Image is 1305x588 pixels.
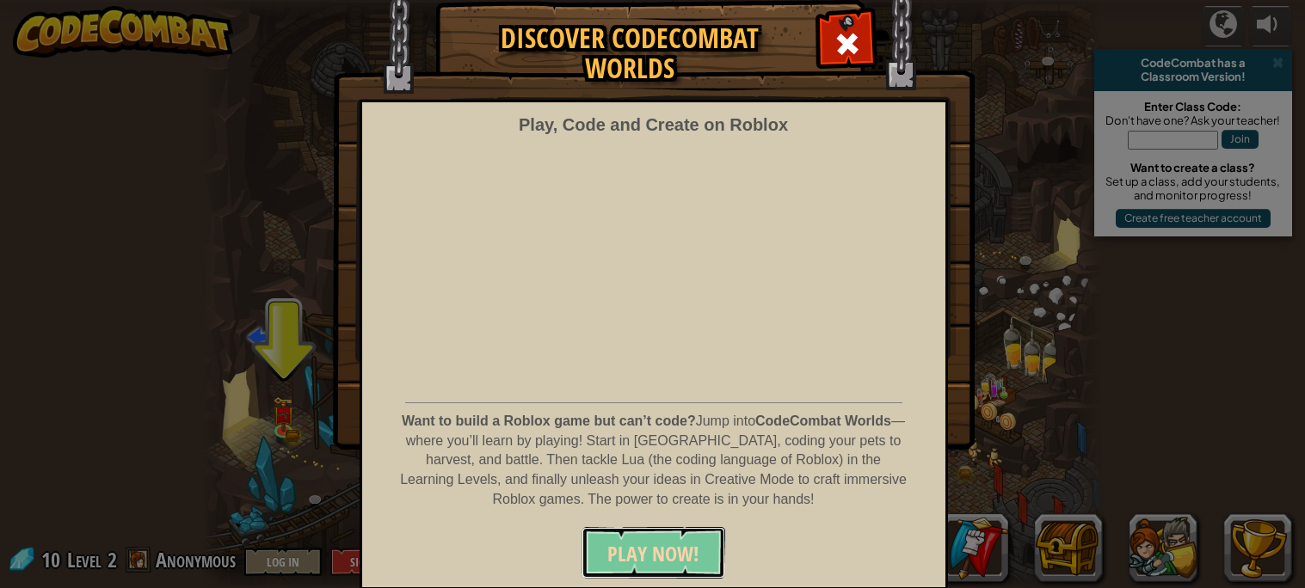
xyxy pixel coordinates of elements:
[519,113,788,138] div: Play, Code and Create on Roblox
[755,413,891,428] strong: CodeCombat Worlds
[398,412,908,510] p: Jump into — where you’ll learn by playing! Start in [GEOGRAPHIC_DATA], coding your pets to harves...
[402,413,696,428] strong: Want to build a Roblox game but can’t code?
[453,23,806,83] h1: Discover CodeCombat Worlds
[582,527,725,579] button: PLAY NOW!
[607,540,699,567] span: PLAY NOW!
